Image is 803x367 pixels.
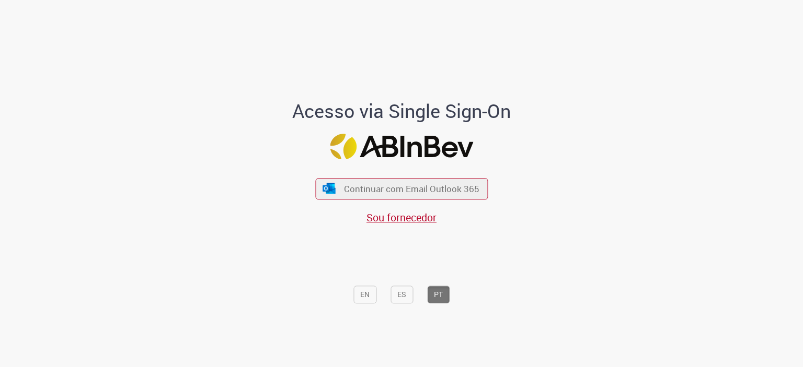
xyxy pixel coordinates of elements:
[315,178,488,199] button: ícone Azure/Microsoft 360 Continuar com Email Outlook 365
[427,286,450,304] button: PT
[344,183,479,195] span: Continuar com Email Outlook 365
[322,183,337,194] img: ícone Azure/Microsoft 360
[366,210,437,224] a: Sou fornecedor
[353,286,376,304] button: EN
[330,134,473,160] img: Logo ABInBev
[257,101,547,122] h1: Acesso via Single Sign-On
[391,286,413,304] button: ES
